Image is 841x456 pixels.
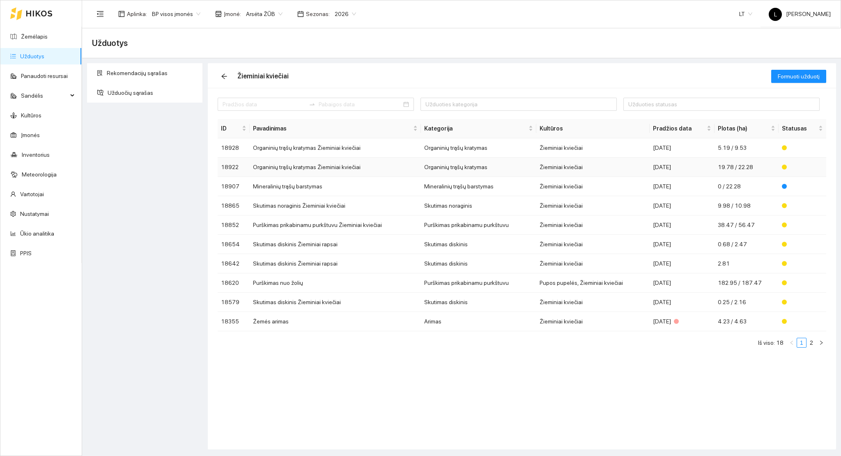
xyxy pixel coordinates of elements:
[250,293,421,312] td: Skutimas diskinis Žieminiai kviečiai
[21,87,68,104] span: Sandėlis
[218,312,250,331] td: 18355
[20,230,54,237] a: Ūkio analitika
[653,201,711,210] div: [DATE]
[653,143,711,152] div: [DATE]
[218,119,250,138] th: this column's title is ID,this column is sortable
[20,191,44,197] a: Vartotojai
[650,119,715,138] th: this column's title is Pradžios data,this column is sortable
[718,164,753,170] span: 19.78 / 22.28
[653,317,711,326] div: [DATE]
[653,278,711,287] div: [DATE]
[769,11,831,17] span: [PERSON_NAME]
[223,100,306,109] input: Pradžios data
[21,132,40,138] a: Įmonės
[718,183,741,190] span: 0 / 22.28
[718,280,762,286] span: 182.95 / 187.47
[653,298,711,307] div: [DATE]
[22,151,50,158] a: Inventorius
[536,138,650,158] td: Žieminiai kviečiai
[250,138,421,158] td: Organinių trąšų kratymas Žieminiai kviečiai
[774,8,777,21] span: L
[536,177,650,196] td: Žieminiai kviečiai
[715,254,778,273] td: 2.81
[20,250,32,257] a: PPIS
[22,171,57,178] a: Meteorologija
[250,273,421,293] td: Purškimas nuo žolių
[536,119,650,138] th: Kultūros
[218,293,250,312] td: 18579
[421,196,536,215] td: Skutimas noraginis
[92,6,108,22] button: menu-fold
[536,293,650,312] td: Žieminiai kviečiai
[218,158,250,177] td: 18922
[309,101,315,108] span: to
[309,101,315,108] span: swap-right
[118,11,125,17] span: layout
[782,124,817,133] span: Statusas
[152,8,200,20] span: BP visos įmonės
[21,33,48,40] a: Žemėlapis
[771,70,826,83] button: Formuoti užduotį
[536,273,650,293] td: Pupos pupelės, Žieminiai kviečiai
[536,312,650,331] td: Žieminiai kviečiai
[108,85,196,101] span: Užduočių sąrašas
[653,124,705,133] span: Pradžios data
[319,100,402,109] input: Pabaigos data
[218,177,250,196] td: 18907
[421,273,536,293] td: Purškimas prikabinamu purkštuvu
[421,312,536,331] td: Arimas
[250,235,421,254] td: Skutimas diskinis Žieminiai rapsai
[97,70,103,76] span: solution
[218,196,250,215] td: 18865
[779,119,826,138] th: this column's title is Statusas,this column is sortable
[250,158,421,177] td: Organinių trąšų kratymas Žieminiai kviečiai
[421,138,536,158] td: Organinių trąšų kratymas
[250,254,421,273] td: Skutimas diskinis Žieminiai rapsai
[250,215,421,235] td: Purškimas prikabinamu purkštuvu Žieminiai kviečiai
[653,220,711,229] div: [DATE]
[97,10,104,18] span: menu-fold
[787,338,797,348] button: left
[253,124,411,133] span: Pavadinimas
[718,222,755,228] span: 38.47 / 56.47
[335,8,356,20] span: 2026
[718,299,746,305] span: 0.25 / 2.16
[536,235,650,254] td: Žieminiai kviečiai
[739,8,752,20] span: LT
[218,70,231,83] button: arrow-left
[224,9,241,18] span: Įmonė :
[250,312,421,331] td: Žemės arimas
[421,293,536,312] td: Skutimas diskinis
[787,338,797,348] li: Atgal
[758,338,784,348] li: Iš viso: 18
[807,338,816,347] a: 2
[218,215,250,235] td: 18852
[715,119,778,138] th: this column's title is Plotas (ha),this column is sortable
[718,202,751,209] span: 9.98 / 10.98
[789,340,794,345] span: left
[215,11,222,17] span: shop
[816,338,826,348] button: right
[250,177,421,196] td: Mineralinių trąšų barstymas
[797,338,806,347] a: 1
[718,144,747,151] span: 5.19 / 9.53
[421,254,536,273] td: Skutimas diskinis
[20,53,44,60] a: Užduotys
[536,254,650,273] td: Žieminiai kviečiai
[218,138,250,158] td: 18928
[218,254,250,273] td: 18642
[92,37,128,50] span: Užduotys
[778,72,820,81] span: Formuoti užduotį
[421,215,536,235] td: Purškimas prikabinamu purkštuvu
[421,235,536,254] td: Skutimas diskinis
[21,73,68,79] a: Panaudoti resursai
[653,240,711,249] div: [DATE]
[536,158,650,177] td: Žieminiai kviečiai
[536,215,650,235] td: Žieminiai kviečiai
[127,9,147,18] span: Aplinka :
[218,273,250,293] td: 18620
[21,112,41,119] a: Kultūros
[424,124,526,133] span: Kategorija
[718,124,769,133] span: Plotas (ha)
[221,124,240,133] span: ID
